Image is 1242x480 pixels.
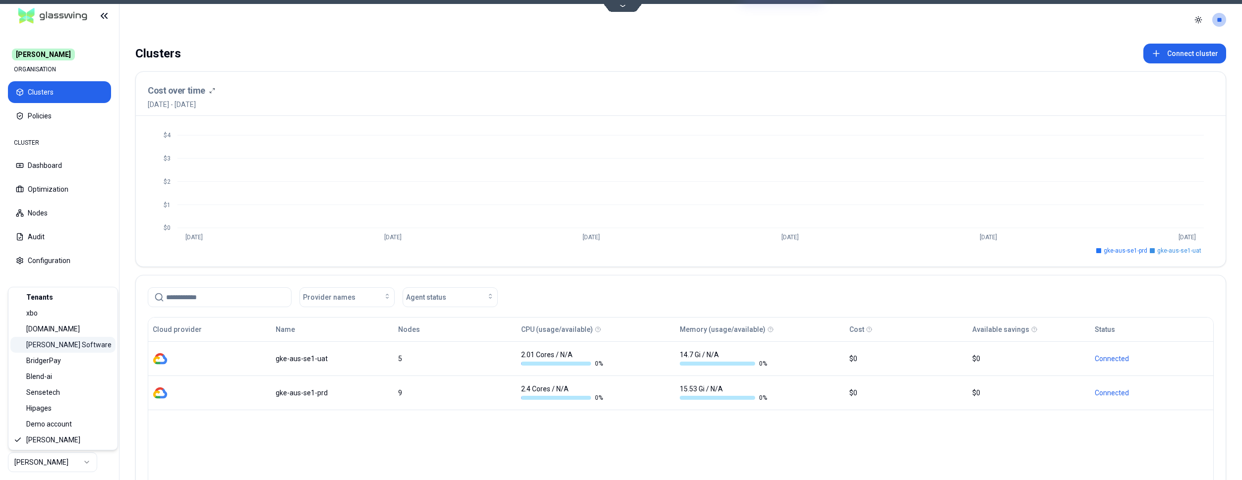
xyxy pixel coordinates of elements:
[26,340,112,350] span: [PERSON_NAME] Software
[26,403,52,413] span: Hipages
[26,419,72,429] span: Demo account
[26,324,80,334] span: [DOMAIN_NAME]
[26,372,52,381] span: Blend-ai
[10,289,116,305] div: Tenants
[26,356,61,366] span: BridgerPay
[26,387,60,397] span: Sensetech
[26,435,80,445] span: [PERSON_NAME]
[26,308,38,318] span: xbo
